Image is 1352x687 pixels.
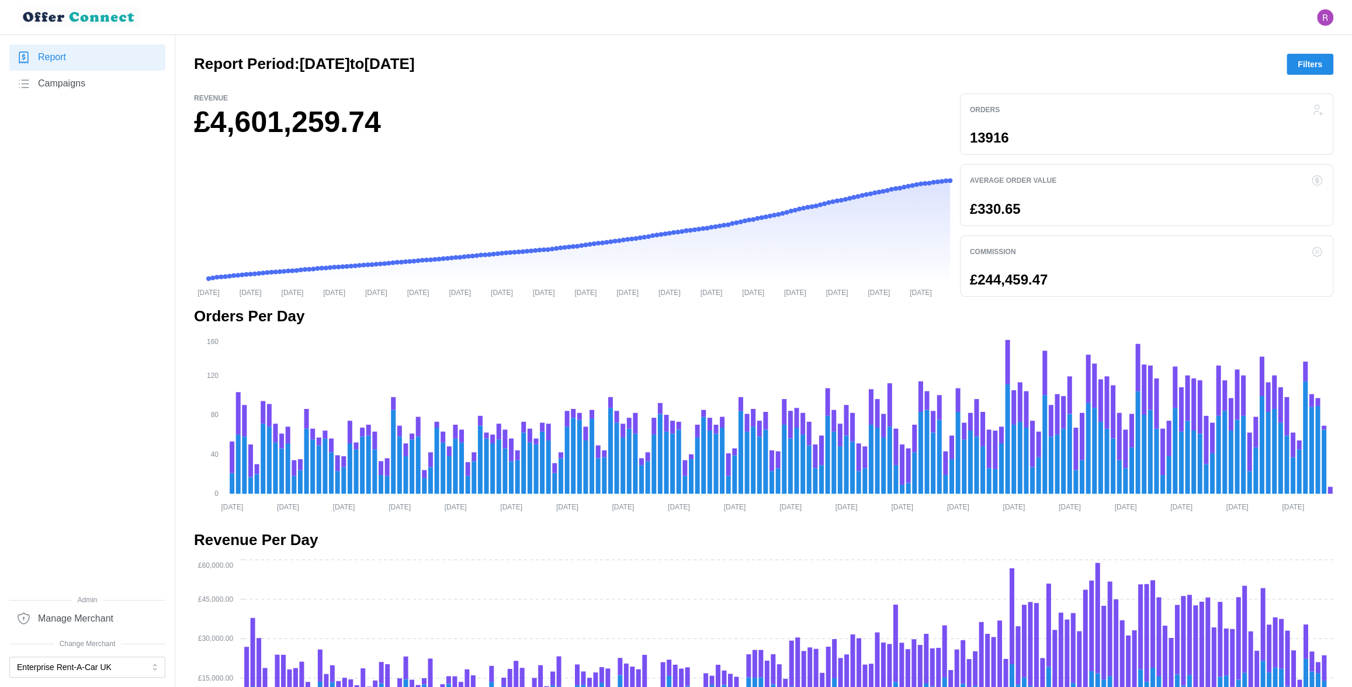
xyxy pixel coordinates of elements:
tspan: [DATE] [240,288,262,296]
tspan: 160 [207,338,219,346]
img: loyalBe Logo [19,7,140,27]
a: Manage Merchant [9,605,165,632]
tspan: [DATE] [910,288,932,296]
p: Revenue [194,93,951,103]
tspan: [DATE] [407,288,429,296]
tspan: [DATE] [658,288,681,296]
tspan: 80 [211,411,219,419]
h1: £4,601,259.74 [194,103,951,141]
tspan: [DATE] [700,288,722,296]
tspan: [DATE] [836,503,858,511]
tspan: £45,000.00 [198,595,233,603]
button: Enterprise Rent-A-Car UK [9,657,165,678]
tspan: [DATE] [616,288,639,296]
tspan: [DATE] [221,503,243,511]
tspan: 120 [207,372,219,380]
tspan: [DATE] [323,288,345,296]
span: Admin [9,595,165,606]
tspan: [DATE] [333,503,355,511]
span: Filters [1298,54,1322,74]
tspan: [DATE] [556,503,578,511]
tspan: 0 [214,490,219,498]
tspan: [DATE] [826,288,848,296]
tspan: [DATE] [784,288,806,296]
img: Ryan Gribben [1317,9,1333,26]
tspan: [DATE] [197,288,220,296]
tspan: [DATE] [668,503,690,511]
tspan: [DATE] [868,288,890,296]
p: Orders [970,105,1000,115]
tspan: £30,000.00 [198,635,233,643]
span: Campaigns [38,77,85,91]
tspan: [DATE] [1226,503,1249,511]
tspan: 40 [211,450,219,459]
tspan: [DATE] [779,503,802,511]
a: Report [9,44,165,71]
tspan: [DATE] [389,503,411,511]
tspan: [DATE] [365,288,387,296]
tspan: [DATE] [742,288,764,296]
p: Average Order Value [970,176,1056,186]
tspan: [DATE] [947,503,969,511]
tspan: [DATE] [1170,503,1192,511]
span: Manage Merchant [38,612,113,626]
tspan: [DATE] [1059,503,1081,511]
tspan: [DATE] [1003,503,1025,511]
tspan: [DATE] [281,288,303,296]
p: £330.65 [970,202,1021,216]
tspan: [DATE] [277,503,299,511]
p: Commission [970,247,1016,257]
tspan: [DATE] [1282,503,1304,511]
tspan: [DATE] [491,288,513,296]
tspan: [DATE] [1114,503,1136,511]
tspan: [DATE] [500,503,522,511]
a: Campaigns [9,71,165,97]
p: 13916 [970,131,1009,145]
tspan: [DATE] [533,288,555,296]
span: Report [38,50,66,65]
tspan: [DATE] [723,503,746,511]
tspan: [DATE] [574,288,597,296]
span: Change Merchant [9,639,165,650]
h2: Report Period: [DATE] to [DATE] [194,54,414,74]
tspan: [DATE] [612,503,634,511]
p: £244,459.47 [970,273,1048,287]
tspan: £60,000.00 [198,561,233,570]
tspan: £15,000.00 [198,674,233,682]
button: Open user button [1317,9,1333,26]
tspan: [DATE] [445,503,467,511]
h2: Revenue Per Day [194,530,1333,550]
tspan: [DATE] [891,503,913,511]
tspan: [DATE] [449,288,471,296]
button: Filters [1287,54,1333,75]
h2: Orders Per Day [194,306,1333,327]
